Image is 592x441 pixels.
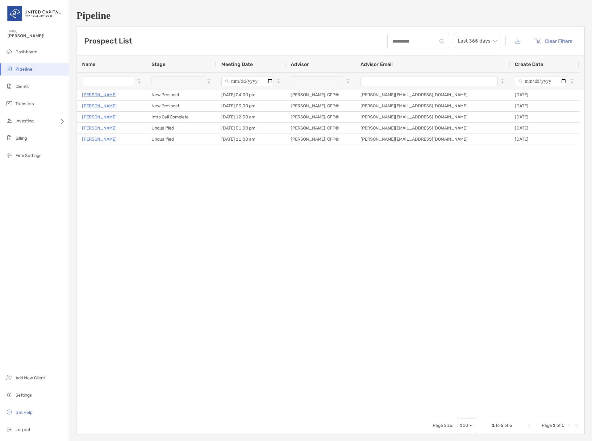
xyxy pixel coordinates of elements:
[15,84,29,89] span: Clients
[221,76,273,86] input: Meeting Date Filter Input
[361,61,393,67] span: Advisor Email
[6,151,13,159] img: firm-settings icon
[457,418,477,433] div: Page Size
[527,423,532,428] div: First Page
[440,39,444,43] img: input icon
[82,61,95,67] span: Name
[542,423,552,428] span: Page
[574,423,579,428] div: Last Page
[509,423,512,428] span: 5
[510,112,579,122] div: [DATE]
[6,408,13,416] img: get-help icon
[147,112,216,122] div: Intro Call Complete
[84,37,132,45] h3: Prospect List
[530,34,577,48] button: Clear Filters
[15,49,37,55] span: Dashboard
[557,423,561,428] span: of
[216,89,286,100] div: [DATE] 04:00 pm
[15,136,27,141] span: Billing
[6,100,13,107] img: transfers icon
[492,423,495,428] span: 1
[15,118,34,124] span: Investing
[6,117,13,124] img: investing icon
[356,89,510,100] div: [PERSON_NAME][EMAIL_ADDRESS][DOMAIN_NAME]
[147,89,216,100] div: New Prospect
[286,123,356,134] div: [PERSON_NAME], CFP®
[510,134,579,145] div: [DATE]
[7,33,65,39] span: [PERSON_NAME]!
[15,393,32,398] span: Settings
[82,91,117,99] a: [PERSON_NAME]
[206,79,211,84] button: Open Filter Menu
[15,67,32,72] span: Pipeline
[458,34,497,48] span: Last 365 days
[15,101,34,106] span: Transfers
[286,89,356,100] div: [PERSON_NAME], CFP®
[460,423,468,428] div: 100
[567,423,572,428] div: Next Page
[346,79,351,84] button: Open Filter Menu
[147,123,216,134] div: Unqualified
[510,89,579,100] div: [DATE]
[152,61,165,67] span: Stage
[77,10,585,21] h1: Pipeline
[82,113,117,121] a: [PERSON_NAME]
[286,112,356,122] div: [PERSON_NAME], CFP®
[286,134,356,145] div: [PERSON_NAME], CFP®
[82,135,117,143] a: [PERSON_NAME]
[510,101,579,111] div: [DATE]
[216,112,286,122] div: [DATE] 12:00 am
[356,123,510,134] div: [PERSON_NAME][EMAIL_ADDRESS][DOMAIN_NAME]
[356,134,510,145] div: [PERSON_NAME][EMAIL_ADDRESS][DOMAIN_NAME]
[553,423,556,428] span: 1
[534,423,539,428] div: Previous Page
[361,76,498,86] input: Advisor Email Filter Input
[6,426,13,433] img: logout icon
[356,112,510,122] div: [PERSON_NAME][EMAIL_ADDRESS][DOMAIN_NAME]
[291,61,309,67] span: Advisor
[504,423,508,428] span: of
[286,101,356,111] div: [PERSON_NAME], CFP®
[515,61,543,67] span: Create Date
[276,79,281,84] button: Open Filter Menu
[15,427,30,432] span: Log out
[510,123,579,134] div: [DATE]
[515,76,567,86] input: Create Date Filter Input
[147,101,216,111] div: New Prospect
[356,101,510,111] div: [PERSON_NAME][EMAIL_ADDRESS][DOMAIN_NAME]
[216,123,286,134] div: [DATE] 01:00 pm
[7,2,61,25] img: United Capital Logo
[15,410,32,415] span: Get Help
[6,82,13,90] img: clients icon
[82,102,117,110] a: [PERSON_NAME]
[6,391,13,398] img: settings icon
[82,124,117,132] a: [PERSON_NAME]
[496,423,500,428] span: to
[82,76,134,86] input: Name Filter Input
[15,153,41,158] span: Firm Settings
[216,134,286,145] div: [DATE] 11:00 am
[147,134,216,145] div: Unqualified
[569,79,574,84] button: Open Filter Menu
[15,375,45,381] span: Add New Client
[137,79,142,84] button: Open Filter Menu
[221,61,253,67] span: Meeting Date
[433,423,453,428] div: Page Size:
[6,134,13,142] img: billing icon
[6,65,13,72] img: pipeline icon
[6,374,13,381] img: add_new_client icon
[6,48,13,55] img: dashboard icon
[501,423,503,428] span: 5
[561,423,564,428] span: 1
[216,101,286,111] div: [DATE] 03:00 pm
[500,79,505,84] button: Open Filter Menu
